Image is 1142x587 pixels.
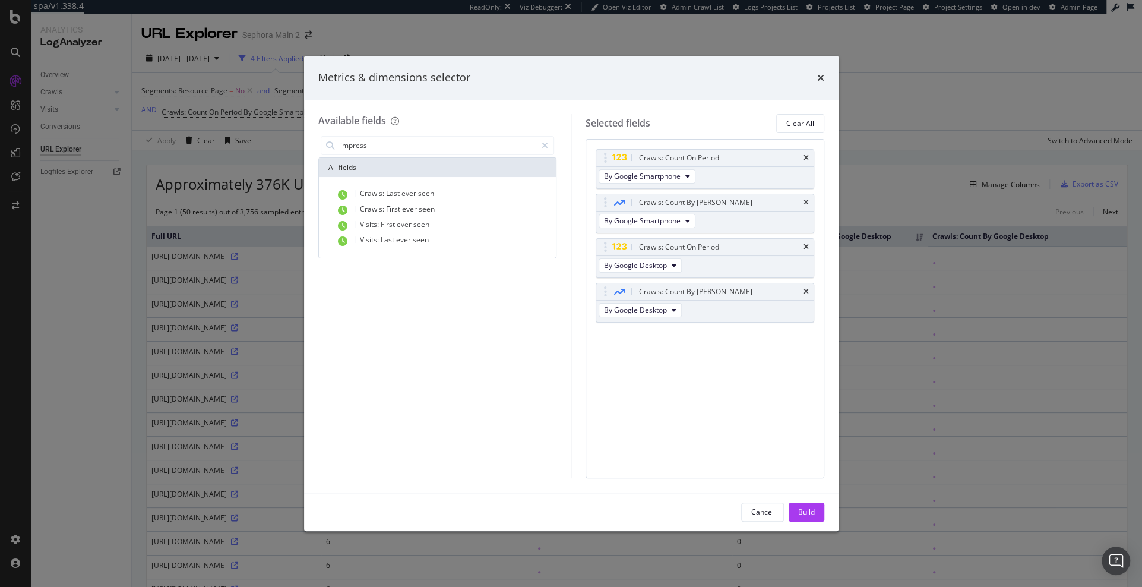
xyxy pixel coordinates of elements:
span: ever [396,235,413,245]
button: By Google Desktop [599,258,682,273]
span: By Google Desktop [604,260,667,270]
div: Crawls: Count By [PERSON_NAME]timesBy Google Desktop [596,283,814,323]
div: Open Intercom Messenger [1102,547,1130,575]
span: ever [397,219,413,229]
span: By Google Smartphone [604,171,681,181]
div: Crawls: Count On Period [639,152,719,164]
span: First [381,219,397,229]
div: Crawls: Count On PeriodtimesBy Google Desktop [596,238,814,278]
div: times [803,199,809,206]
div: times [803,154,809,162]
div: Build [798,507,815,517]
button: Clear All [776,114,824,133]
span: seen [413,235,429,245]
div: Crawls: Count By [PERSON_NAME] [639,286,752,298]
div: Selected fields [586,116,650,130]
span: seen [413,219,429,229]
span: By Google Desktop [604,305,667,315]
div: All fields [319,158,556,177]
input: Search by field name [339,137,537,154]
div: times [803,288,809,295]
span: Crawls: [360,204,386,214]
button: Cancel [741,503,784,522]
div: Available fields [318,114,386,127]
span: Visits: [360,235,381,245]
span: Last [386,188,401,198]
div: Crawls: Count On PeriodtimesBy Google Smartphone [596,149,814,189]
div: Metrics & dimensions selector [318,70,470,86]
button: By Google Smartphone [599,214,695,228]
span: seen [419,204,435,214]
div: Crawls: Count By [PERSON_NAME] [639,197,752,209]
div: Clear All [786,118,814,128]
span: Visits: [360,219,381,229]
button: By Google Desktop [599,303,682,317]
div: Crawls: Count By [PERSON_NAME]timesBy Google Smartphone [596,194,814,233]
span: By Google Smartphone [604,216,681,226]
div: Crawls: Count On Period [639,241,719,253]
div: times [803,244,809,251]
span: ever [401,188,418,198]
div: Cancel [751,507,774,517]
div: times [817,70,824,86]
span: Last [381,235,396,245]
div: modal [304,56,839,531]
span: First [386,204,402,214]
span: seen [418,188,434,198]
button: Build [789,503,824,522]
button: By Google Smartphone [599,169,695,184]
span: ever [402,204,419,214]
span: Crawls: [360,188,386,198]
